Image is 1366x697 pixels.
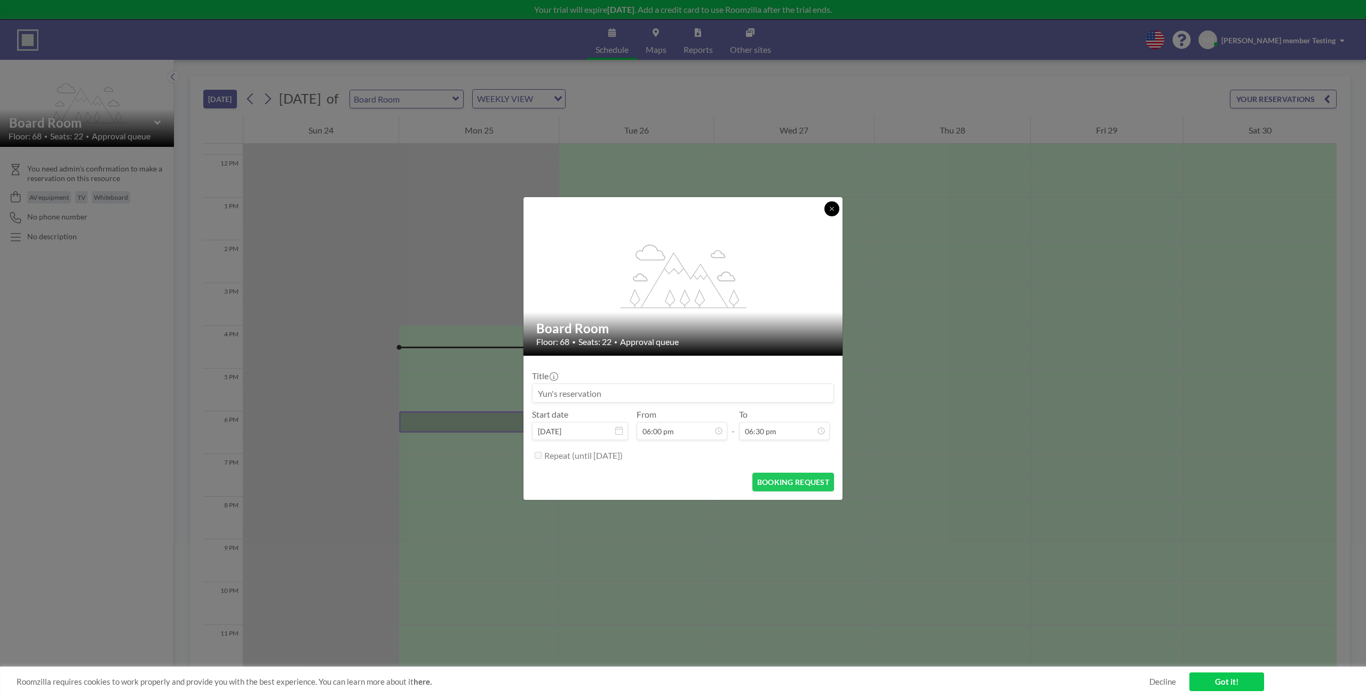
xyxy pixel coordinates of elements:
label: Repeat (until [DATE]) [544,450,623,461]
span: • [572,338,576,346]
input: Yun's reservation [533,384,833,402]
span: - [732,413,735,436]
label: Title [532,371,557,381]
span: Floor: 68 [536,336,569,347]
a: here. [414,677,432,686]
span: • [614,339,617,346]
span: Approval queue [620,336,679,347]
span: Seats: 22 [578,336,611,347]
label: From [637,409,656,420]
h2: Board Room [536,320,831,336]
label: To [739,409,748,420]
g: flex-grow: 1.2; [621,244,746,308]
span: Roomzilla requires cookies to work properly and provide you with the best experience. You can lea... [17,677,1149,687]
button: BOOKING REQUEST [752,473,834,491]
a: Got it! [1189,672,1264,691]
label: Start date [532,409,568,420]
a: Decline [1149,677,1176,687]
